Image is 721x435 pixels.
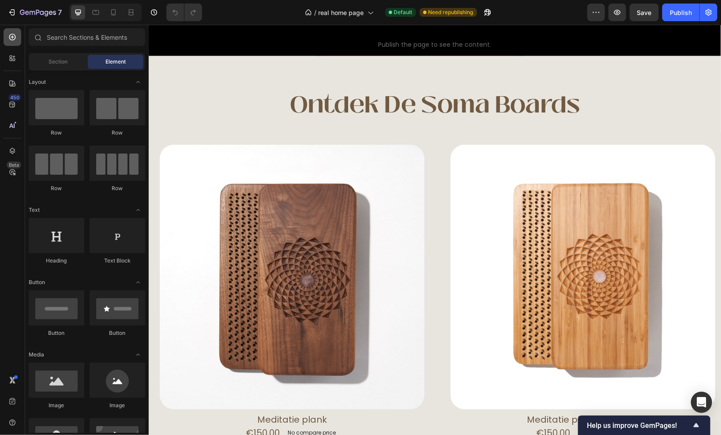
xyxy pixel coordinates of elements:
[58,7,62,18] p: 7
[131,203,145,217] span: Toggle open
[637,9,652,16] span: Save
[430,405,478,411] p: No compare price
[29,278,45,286] span: Button
[90,257,145,265] div: Text Block
[29,129,84,137] div: Row
[319,8,364,17] span: real home page
[90,184,145,192] div: Row
[587,420,702,431] button: Show survey - Help us improve GemPages!
[302,120,567,385] a: Meditatie plank bamboo
[29,257,84,265] div: Heading
[29,329,84,337] div: Button
[315,8,317,17] span: /
[29,351,44,359] span: Media
[302,388,567,401] h1: Meditatie plank bamboo
[29,401,84,409] div: Image
[428,8,473,16] span: Need republishing
[149,25,721,435] iframe: Design area
[90,129,145,137] div: Row
[387,401,423,415] div: €150,00
[96,401,132,415] div: €150,00
[670,8,692,17] div: Publish
[166,4,202,21] div: Undo/Redo
[139,405,187,411] p: No compare price
[662,4,699,21] button: Publish
[131,75,145,89] span: Toggle open
[29,78,46,86] span: Layout
[29,206,40,214] span: Text
[49,58,68,66] span: Section
[29,28,145,46] input: Search Sections & Elements
[630,4,659,21] button: Save
[7,161,21,169] div: Beta
[131,348,145,362] span: Toggle open
[691,392,712,413] div: Open Intercom Messenger
[131,275,145,289] span: Toggle open
[90,401,145,409] div: Image
[394,8,413,16] span: Default
[587,421,691,430] span: Help us improve GemPages!
[8,94,21,101] div: 450
[90,329,145,337] div: Button
[105,58,126,66] span: Element
[29,184,84,192] div: Row
[4,4,66,21] button: 7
